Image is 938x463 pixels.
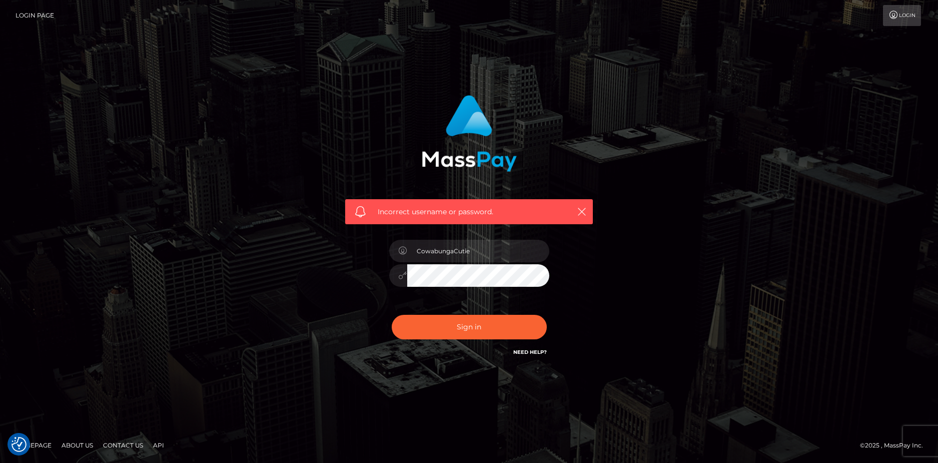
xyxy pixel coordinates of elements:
[149,437,168,453] a: API
[860,440,930,451] div: © 2025 , MassPay Inc.
[99,437,147,453] a: Contact Us
[378,207,560,217] span: Incorrect username or password.
[12,437,27,452] button: Consent Preferences
[58,437,97,453] a: About Us
[11,437,56,453] a: Homepage
[392,315,547,339] button: Sign in
[407,240,549,262] input: Username...
[883,5,921,26] a: Login
[12,437,27,452] img: Revisit consent button
[422,95,517,172] img: MassPay Login
[513,349,547,355] a: Need Help?
[16,5,54,26] a: Login Page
